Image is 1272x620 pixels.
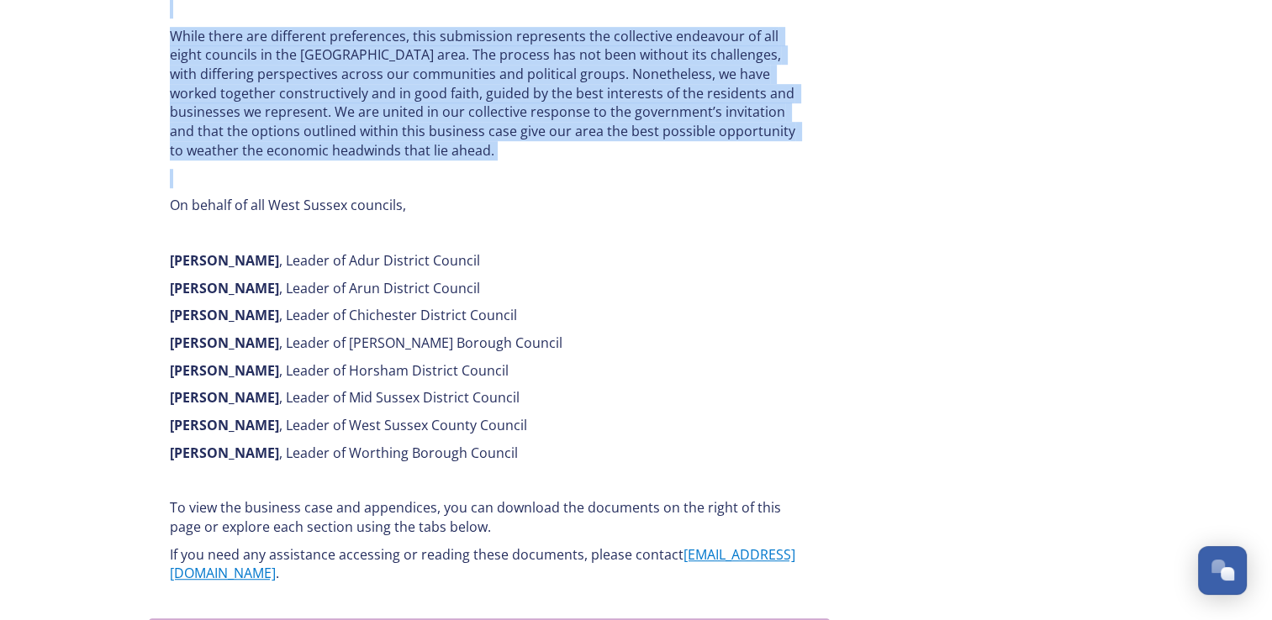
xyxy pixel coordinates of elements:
[170,416,279,434] strong: [PERSON_NAME]
[170,388,279,407] strong: [PERSON_NAME]
[170,416,809,435] p: , Leader of West Sussex County Council
[170,279,809,298] p: , Leader of Arun District Council
[170,545,795,583] a: [EMAIL_ADDRESS][DOMAIN_NAME]
[170,279,279,297] strong: [PERSON_NAME]
[170,444,279,462] strong: [PERSON_NAME]
[170,306,809,325] p: , Leader of Chichester District Council
[170,388,809,407] p: , Leader of Mid Sussex District Council
[170,334,279,352] strong: [PERSON_NAME]
[170,251,279,270] strong: [PERSON_NAME]
[170,27,809,160] p: While there are different preferences, this submission represents the collective endeavour of all...
[170,361,809,381] p: , Leader of Horsham District Council
[170,334,809,353] p: , Leader of [PERSON_NAME] Borough Council
[1198,546,1247,595] button: Open Chat
[170,306,279,324] strong: [PERSON_NAME]
[170,444,809,463] p: , Leader of Worthing Borough Council
[170,196,809,215] p: On behalf of all West Sussex councils,
[170,498,809,536] p: To view the business case and appendices, you can download the documents on the right of this pag...
[170,361,279,380] strong: [PERSON_NAME]
[170,545,809,583] p: If you need any assistance accessing or reading these documents, please contact .
[170,251,809,271] p: , Leader of Adur District Council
